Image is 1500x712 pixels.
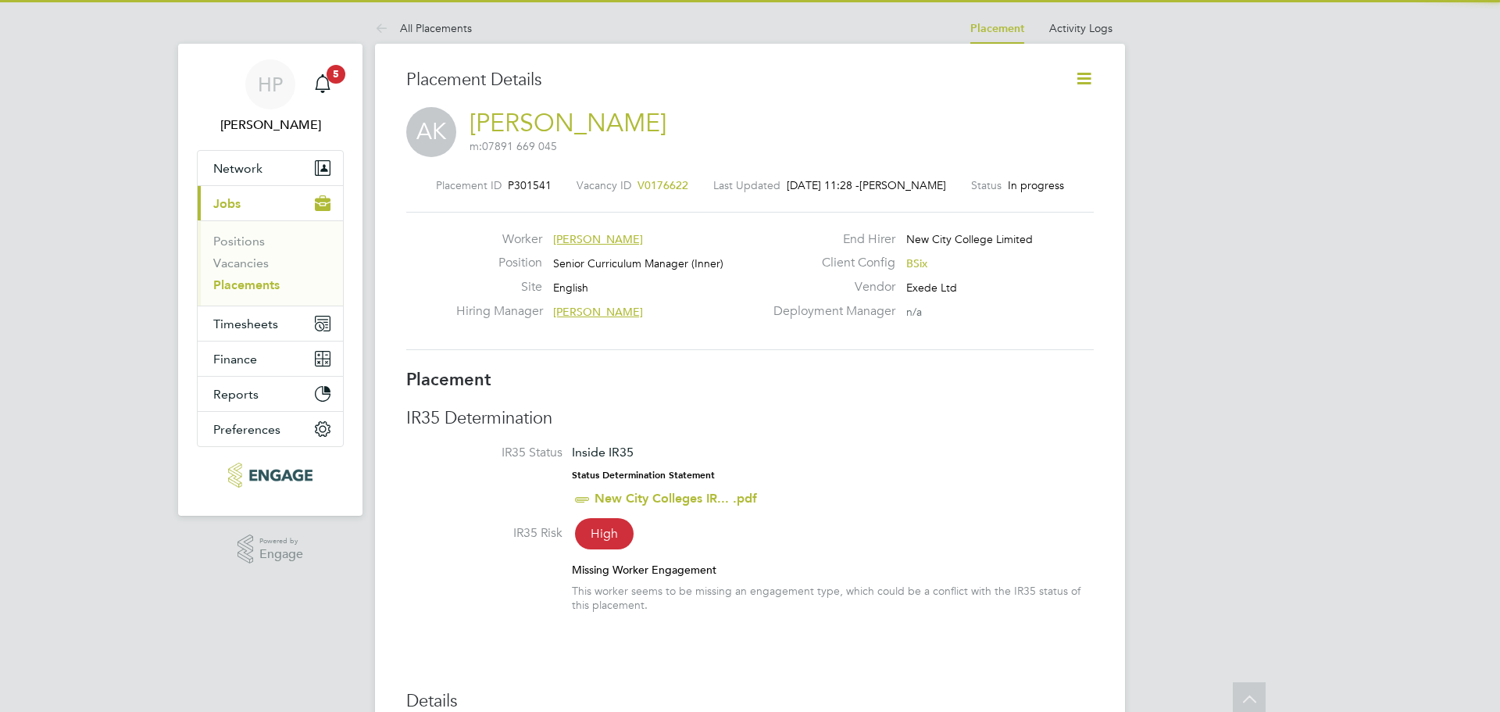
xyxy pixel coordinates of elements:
[197,116,344,134] span: Hannah Pearce
[436,178,502,192] label: Placement ID
[859,178,946,192] span: [PERSON_NAME]
[456,231,542,248] label: Worker
[213,196,241,211] span: Jobs
[258,74,283,95] span: HP
[553,281,588,295] span: English
[553,232,643,246] span: [PERSON_NAME]
[787,178,859,192] span: [DATE] 11:28 -
[595,491,757,506] a: New City Colleges IR... .pdf
[764,255,895,271] label: Client Config
[197,59,344,134] a: HP[PERSON_NAME]
[198,306,343,341] button: Timesheets
[213,256,269,270] a: Vacancies
[406,369,491,390] b: Placement
[906,305,922,319] span: n/a
[327,65,345,84] span: 5
[213,422,280,437] span: Preferences
[406,69,1051,91] h3: Placement Details
[178,44,362,516] nav: Main navigation
[970,22,1024,35] a: Placement
[213,161,262,176] span: Network
[307,59,338,109] a: 5
[470,139,557,153] span: m:
[1008,178,1064,192] span: In progress
[508,178,552,192] span: P301541
[228,463,312,488] img: xede-logo-retina.png
[713,178,780,192] label: Last Updated
[406,445,562,461] label: IR35 Status
[553,305,643,319] span: [PERSON_NAME]
[456,303,542,320] label: Hiring Manager
[406,525,562,542] label: IR35 Risk
[456,279,542,295] label: Site
[1049,21,1112,35] a: Activity Logs
[577,178,631,192] label: Vacancy ID
[213,317,278,331] span: Timesheets
[198,342,343,376] button: Finance
[971,178,1002,192] label: Status
[906,281,957,295] span: Exede Ltd
[906,232,1033,246] span: New City College Limited
[198,412,343,446] button: Preferences
[764,303,895,320] label: Deployment Manager
[470,108,666,138] a: [PERSON_NAME]
[259,535,303,548] span: Powered by
[406,107,456,157] span: AK
[456,255,542,271] label: Position
[259,548,303,561] span: Engage
[482,139,557,153] span: 07891 669 045
[575,518,634,549] span: High
[198,151,343,185] button: Network
[198,186,343,220] button: Jobs
[375,21,472,35] a: All Placements
[406,407,1094,430] h3: IR35 Determination
[197,463,344,488] a: Go to home page
[213,387,259,402] span: Reports
[198,377,343,411] button: Reports
[906,256,927,270] span: BSix
[213,352,257,367] span: Finance
[572,563,1094,577] div: Missing Worker Engagement
[572,445,634,460] span: Inside IR35
[553,256,723,270] span: Senior Curriculum Manager (Inner)
[764,279,895,295] label: Vendor
[213,234,265,249] a: Positions
[572,470,715,481] strong: Status Determination Statement
[572,584,1094,612] div: This worker seems to be missing an engagement type, which could be a conflict with the IR35 statu...
[237,535,304,564] a: Powered byEngage
[198,220,343,306] div: Jobs
[213,277,280,292] a: Placements
[637,178,688,192] span: V0176622
[764,231,895,248] label: End Hirer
